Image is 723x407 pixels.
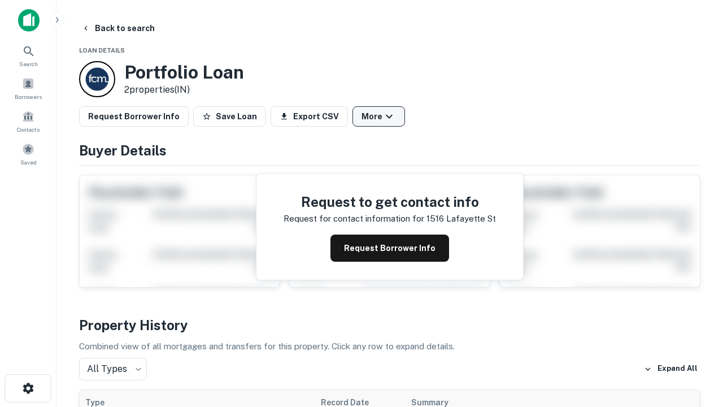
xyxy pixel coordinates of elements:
span: Contacts [17,125,40,134]
img: capitalize-icon.png [18,9,40,32]
span: Saved [20,158,37,167]
span: Search [19,59,38,68]
p: 1516 lafayette st [426,212,496,226]
p: Request for contact information for [284,212,424,226]
button: More [352,106,405,127]
button: Request Borrower Info [330,235,449,262]
button: Back to search [77,18,159,38]
h4: Property History [79,315,700,335]
a: Contacts [3,106,53,136]
a: Borrowers [3,73,53,103]
h3: Portfolio Loan [124,62,244,83]
button: Expand All [641,361,700,378]
p: 2 properties (IN) [124,83,244,97]
a: Saved [3,138,53,169]
div: All Types [79,358,147,380]
button: Export CSV [271,106,348,127]
h4: Buyer Details [79,140,700,161]
span: Borrowers [15,92,42,101]
button: Request Borrower Info [79,106,189,127]
p: Combined view of all mortgages and transfers for this property. Click any row to expand details. [79,340,700,353]
iframe: Chat Widget [667,280,723,335]
a: Search [3,40,53,71]
h4: Request to get contact info [284,192,496,212]
span: Loan Details [79,47,125,54]
button: Save Loan [193,106,266,127]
